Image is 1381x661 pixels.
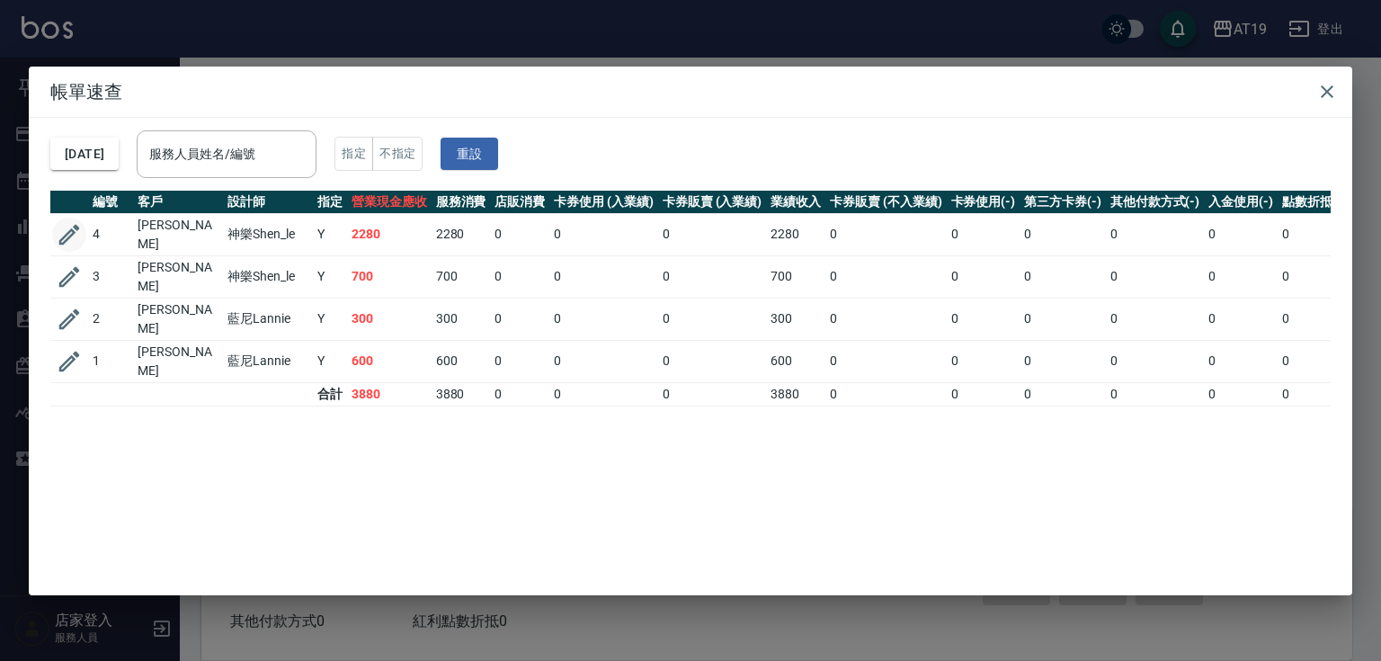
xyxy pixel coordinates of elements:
[825,191,946,214] th: 卡券販賣 (不入業績)
[313,382,347,406] td: 合計
[947,340,1020,382] td: 0
[1020,340,1106,382] td: 0
[223,191,313,214] th: 設計師
[223,255,313,298] td: 神樂Shen_le
[313,340,347,382] td: Y
[313,298,347,340] td: Y
[1020,382,1106,406] td: 0
[1278,340,1377,382] td: 0
[133,340,223,382] td: [PERSON_NAME]
[372,137,423,172] button: 不指定
[313,191,347,214] th: 指定
[766,213,825,255] td: 2280
[133,255,223,298] td: [PERSON_NAME]
[1106,298,1205,340] td: 0
[432,213,491,255] td: 2280
[313,255,347,298] td: Y
[432,191,491,214] th: 服務消費
[490,255,549,298] td: 0
[1204,191,1278,214] th: 入金使用(-)
[347,298,432,340] td: 300
[432,255,491,298] td: 700
[334,137,373,172] button: 指定
[1204,298,1278,340] td: 0
[1278,298,1377,340] td: 0
[1278,213,1377,255] td: 0
[88,298,133,340] td: 2
[825,298,946,340] td: 0
[347,213,432,255] td: 2280
[432,298,491,340] td: 300
[1106,340,1205,382] td: 0
[1204,382,1278,406] td: 0
[88,255,133,298] td: 3
[432,340,491,382] td: 600
[1204,340,1278,382] td: 0
[1204,255,1278,298] td: 0
[1020,298,1106,340] td: 0
[766,191,825,214] th: 業績收入
[1106,191,1205,214] th: 其他付款方式(-)
[490,298,549,340] td: 0
[658,191,767,214] th: 卡券販賣 (入業績)
[549,191,658,214] th: 卡券使用 (入業績)
[658,213,767,255] td: 0
[1278,255,1377,298] td: 0
[658,298,767,340] td: 0
[347,191,432,214] th: 營業現金應收
[29,67,1352,117] h2: 帳單速查
[947,298,1020,340] td: 0
[50,138,119,171] button: [DATE]
[490,191,549,214] th: 店販消費
[947,213,1020,255] td: 0
[223,298,313,340] td: 藍尼Lannie
[133,191,223,214] th: 客戶
[223,213,313,255] td: 神樂Shen_le
[1020,213,1106,255] td: 0
[1204,213,1278,255] td: 0
[490,382,549,406] td: 0
[1278,191,1377,214] th: 點數折抵金額(-)
[1020,191,1106,214] th: 第三方卡券(-)
[133,298,223,340] td: [PERSON_NAME]
[825,255,946,298] td: 0
[766,340,825,382] td: 600
[658,255,767,298] td: 0
[658,340,767,382] td: 0
[133,213,223,255] td: [PERSON_NAME]
[1020,255,1106,298] td: 0
[825,340,946,382] td: 0
[1106,382,1205,406] td: 0
[549,255,658,298] td: 0
[1106,213,1205,255] td: 0
[947,255,1020,298] td: 0
[88,191,133,214] th: 編號
[313,213,347,255] td: Y
[766,255,825,298] td: 700
[1278,382,1377,406] td: 0
[490,213,549,255] td: 0
[549,298,658,340] td: 0
[825,382,946,406] td: 0
[825,213,946,255] td: 0
[766,382,825,406] td: 3880
[766,298,825,340] td: 300
[432,382,491,406] td: 3880
[947,382,1020,406] td: 0
[658,382,767,406] td: 0
[441,138,498,171] button: 重設
[347,382,432,406] td: 3880
[549,340,658,382] td: 0
[223,340,313,382] td: 藍尼Lannie
[549,213,658,255] td: 0
[549,382,658,406] td: 0
[88,340,133,382] td: 1
[88,213,133,255] td: 4
[947,191,1020,214] th: 卡券使用(-)
[347,255,432,298] td: 700
[347,340,432,382] td: 600
[490,340,549,382] td: 0
[1106,255,1205,298] td: 0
